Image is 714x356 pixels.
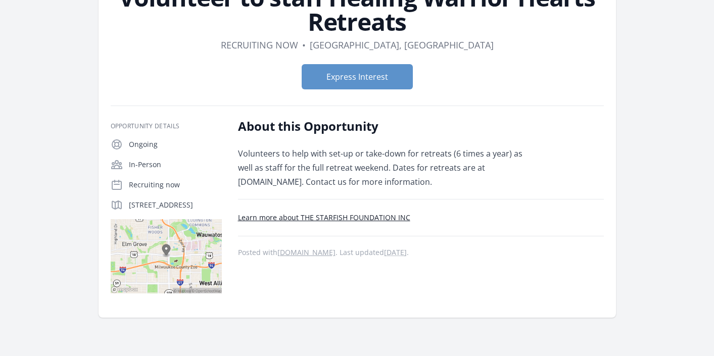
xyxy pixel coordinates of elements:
img: Map [111,219,222,293]
a: [DOMAIN_NAME] [277,247,336,257]
p: [STREET_ADDRESS] [129,200,222,210]
h3: Opportunity Details [111,122,222,130]
p: Ongoing [129,139,222,149]
h2: About this Opportunity [238,118,534,134]
p: Volunteers to help with set-up or take-down for retreats (6 times a year) as well as staff for th... [238,146,534,189]
a: Learn more about THE STARFISH FOUNDATION INC [238,213,410,222]
dd: [GEOGRAPHIC_DATA], [GEOGRAPHIC_DATA] [310,38,494,52]
p: In-Person [129,160,222,170]
dd: Recruiting now [221,38,298,52]
div: • [302,38,306,52]
p: Recruiting now [129,180,222,190]
abbr: Tue, Sep 9, 2025 3:51 PM [384,247,407,257]
button: Express Interest [302,64,413,89]
p: Posted with . Last updated . [238,248,604,257]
